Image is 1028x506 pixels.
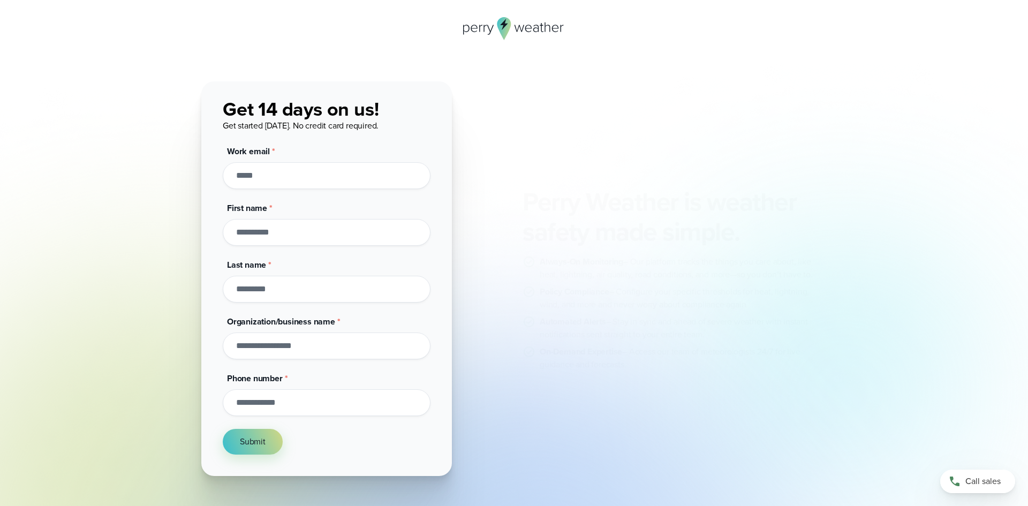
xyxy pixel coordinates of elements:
span: Organization/business name [227,315,335,328]
span: Get 14 days on us! [223,95,379,123]
button: Submit [223,429,283,455]
span: Call sales [965,475,1001,488]
span: First name [227,202,267,214]
span: Phone number [227,372,283,384]
span: Get started [DATE]. No credit card required. [223,119,379,132]
span: Submit [240,435,266,448]
span: Work email [227,145,270,157]
span: Last name [227,259,266,271]
a: Call sales [940,470,1015,493]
